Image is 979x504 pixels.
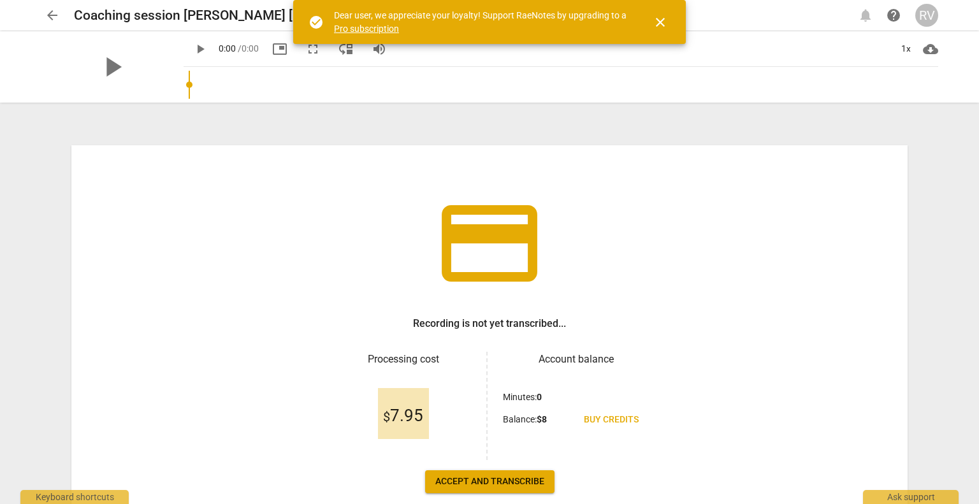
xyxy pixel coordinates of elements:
[330,352,476,367] h3: Processing cost
[301,38,324,61] button: Fullscreen
[584,414,639,426] span: Buy credits
[45,8,60,23] span: arrow_back
[334,9,630,35] div: Dear user, we appreciate your loyalty! Support RaeNotes by upgrading to a
[645,7,676,38] button: Close
[537,392,542,402] b: 0
[189,38,212,61] button: Play
[372,41,387,57] span: volume_up
[432,186,547,301] span: credit_card
[383,407,423,426] span: 7.95
[574,408,649,431] a: Buy credits
[308,15,324,30] span: check_circle
[537,414,547,424] b: $ 8
[894,39,918,59] div: 1x
[335,38,358,61] button: View player as separate pane
[338,41,354,57] span: move_down
[238,43,259,54] span: / 0:00
[653,15,668,30] span: close
[272,41,287,57] span: picture_in_picture
[368,38,391,61] button: Volume
[219,43,236,54] span: 0:00
[413,316,566,331] h3: Recording is not yet transcribed...
[192,41,208,57] span: play_arrow
[96,50,129,83] span: play_arrow
[503,391,542,404] p: Minutes :
[74,8,330,24] h2: Coaching session [PERSON_NAME] [DATE]
[503,413,547,426] p: Balance :
[915,4,938,27] button: RV
[268,38,291,61] button: Picture in picture
[20,490,129,504] div: Keyboard shortcuts
[886,8,901,23] span: help
[334,24,399,34] a: Pro subscription
[863,490,959,504] div: Ask support
[305,41,321,57] span: fullscreen
[503,352,649,367] h3: Account balance
[435,475,544,488] span: Accept and transcribe
[923,41,938,57] span: cloud_download
[383,409,390,424] span: $
[882,4,905,27] a: Help
[425,470,555,493] button: Accept and transcribe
